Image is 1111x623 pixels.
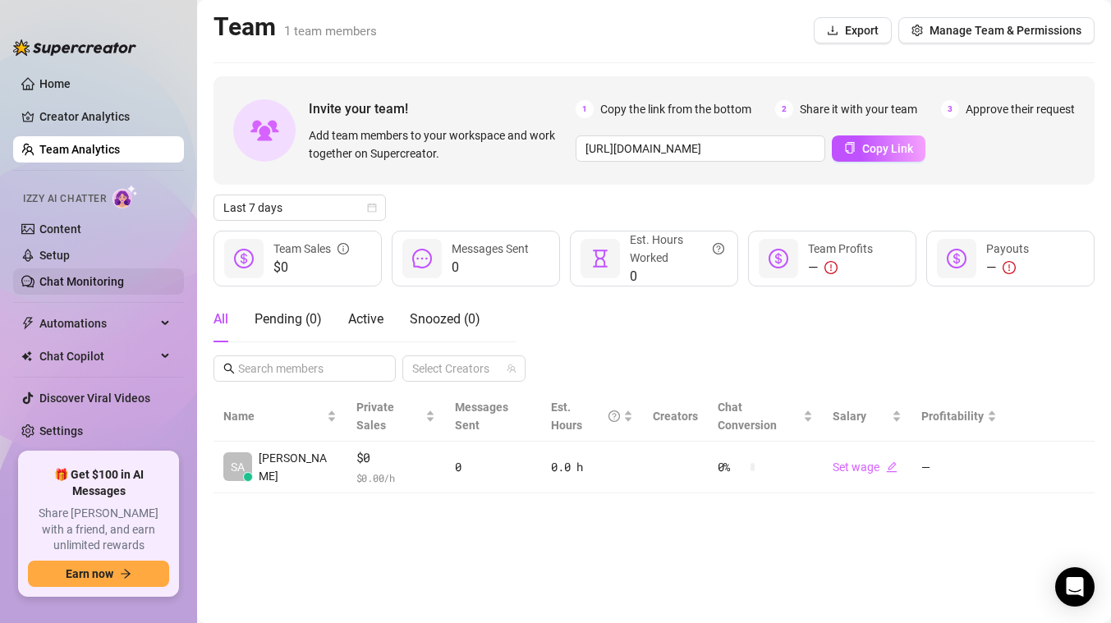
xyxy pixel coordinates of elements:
[412,249,432,268] span: message
[775,100,793,118] span: 2
[930,24,1081,37] span: Manage Team & Permissions
[259,449,337,485] span: [PERSON_NAME]
[309,98,576,119] span: Invite your team!
[911,442,1007,493] td: —
[337,240,349,258] span: info-circle
[273,240,349,258] div: Team Sales
[898,17,1095,44] button: Manage Team & Permissions
[845,24,879,37] span: Export
[452,242,529,255] span: Messages Sent
[356,470,435,486] span: $ 0.00 /h
[862,142,913,155] span: Copy Link
[844,142,856,153] span: copy
[507,364,516,373] span: team
[213,309,228,329] div: All
[223,195,376,220] span: Last 7 days
[28,506,169,554] span: Share [PERSON_NAME] with a friend, and earn unlimited rewards
[808,242,873,255] span: Team Profits
[718,458,744,476] span: 0 %
[21,317,34,330] span: thunderbolt
[255,309,322,329] div: Pending ( 0 )
[309,126,569,163] span: Add team members to your workspace and work together on Supercreator.
[120,568,131,579] span: arrow-right
[608,398,620,434] span: question-circle
[718,401,777,432] span: Chat Conversion
[630,267,724,286] span: 0
[234,249,254,268] span: dollar-circle
[66,567,113,580] span: Earn now
[600,100,751,118] span: Copy the link from the bottom
[814,17,892,44] button: Export
[39,143,120,156] a: Team Analytics
[213,11,377,43] h2: Team
[213,392,347,442] th: Name
[455,401,508,432] span: Messages Sent
[833,410,866,423] span: Salary
[808,258,873,277] div: —
[39,103,171,130] a: Creator Analytics
[284,24,377,39] span: 1 team members
[39,249,70,262] a: Setup
[223,363,235,374] span: search
[713,231,724,267] span: question-circle
[39,343,156,369] span: Chat Copilot
[1055,567,1095,607] div: Open Intercom Messenger
[921,410,984,423] span: Profitability
[455,458,532,476] div: 0
[551,458,632,476] div: 0.0 h
[643,392,708,442] th: Creators
[886,461,898,473] span: edit
[800,100,917,118] span: Share it with your team
[832,135,925,162] button: Copy Link
[112,185,138,208] img: AI Chatter
[367,203,377,213] span: calendar
[833,460,898,474] a: Set wageedit
[966,100,1075,118] span: Approve their request
[947,249,966,268] span: dollar-circle
[824,261,838,274] span: exclamation-circle
[223,407,324,425] span: Name
[590,249,610,268] span: hourglass
[452,258,529,277] span: 0
[827,25,838,36] span: download
[39,310,156,337] span: Automations
[551,398,619,434] div: Est. Hours
[769,249,788,268] span: dollar-circle
[1003,261,1016,274] span: exclamation-circle
[28,467,169,499] span: 🎁 Get $100 in AI Messages
[39,275,124,288] a: Chat Monitoring
[911,25,923,36] span: setting
[39,222,81,236] a: Content
[39,392,150,405] a: Discover Viral Videos
[28,561,169,587] button: Earn nowarrow-right
[410,311,480,327] span: Snoozed ( 0 )
[238,360,373,378] input: Search members
[356,401,394,432] span: Private Sales
[231,458,245,476] span: SA
[986,258,1029,277] div: —
[356,448,435,468] span: $0
[941,100,959,118] span: 3
[13,39,136,56] img: logo-BBDzfeDw.svg
[273,258,349,277] span: $0
[39,424,83,437] a: Settings
[348,311,383,327] span: Active
[23,191,106,207] span: Izzy AI Chatter
[986,242,1029,255] span: Payouts
[576,100,594,118] span: 1
[21,350,32,362] img: Chat Copilot
[630,231,724,267] div: Est. Hours Worked
[39,77,71,90] a: Home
